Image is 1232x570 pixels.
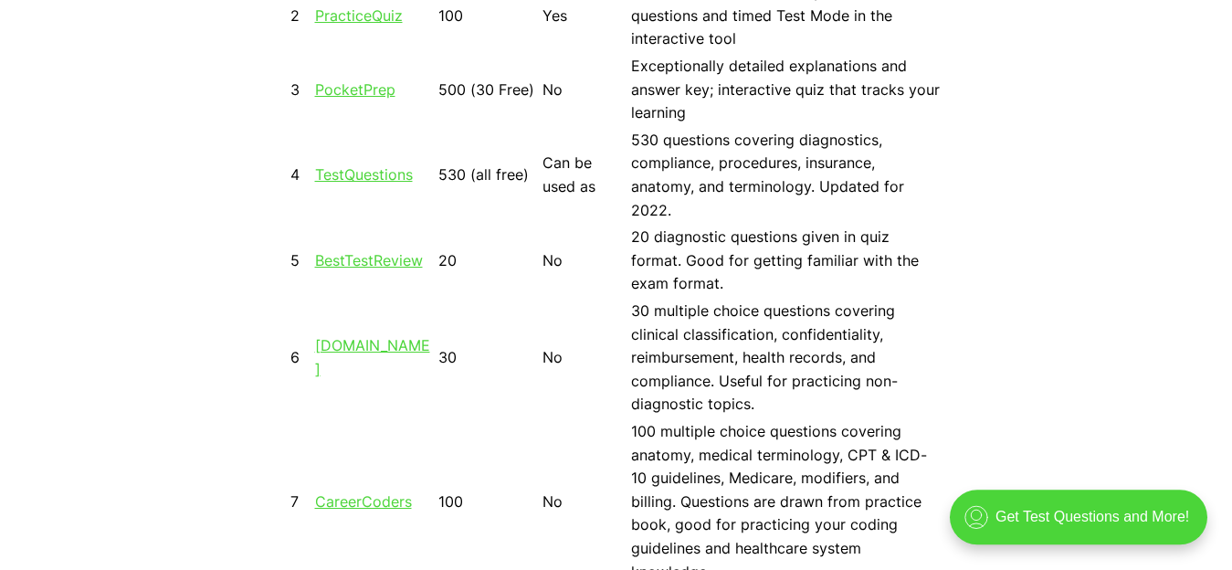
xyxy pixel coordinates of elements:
td: 30 multiple choice questions covering clinical classification, confidentiality, reimbursement, he... [630,299,942,417]
a: PracticeQuiz [315,6,403,25]
td: No [542,299,628,417]
a: [DOMAIN_NAME] [315,336,430,378]
a: PocketPrep [315,80,395,99]
a: CareerCoders [315,492,412,511]
td: 3 [290,54,312,126]
td: 6 [290,299,312,417]
td: 4 [290,128,312,223]
td: 20 [437,225,540,297]
td: 530 (all free) [437,128,540,223]
td: No [542,225,628,297]
a: TestQuestions [315,165,413,184]
iframe: portal-trigger [934,480,1232,570]
td: Exceptionally detailed explanations and answer key; interactive quiz that tracks your learning [630,54,942,126]
td: 20 diagnostic questions given in quiz format. Good for getting familiar with the exam format. [630,225,942,297]
td: No [542,54,628,126]
td: 30 [437,299,540,417]
td: 530 questions covering diagnostics, compliance, procedures, insurance, anatomy, and terminology. ... [630,128,942,223]
td: 500 (30 Free) [437,54,540,126]
td: 5 [290,225,312,297]
td: Can be used as [542,128,628,223]
a: BestTestReview [315,251,423,269]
